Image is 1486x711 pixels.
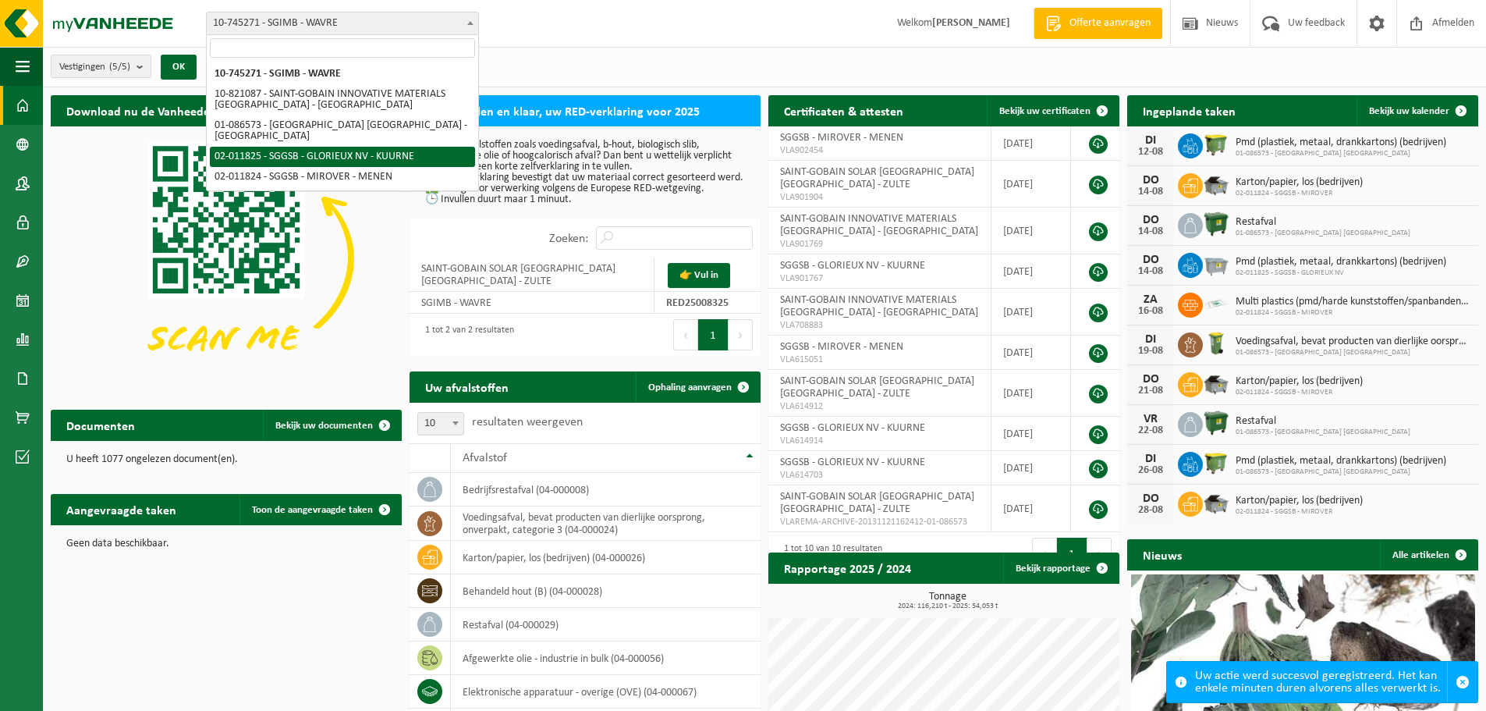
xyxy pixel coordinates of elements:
count: (5/5) [109,62,130,72]
span: SAINT-GOBAIN SOLAR [GEOGRAPHIC_DATA] [GEOGRAPHIC_DATA] - ZULTE [780,166,974,190]
a: Bekijk rapportage [1003,553,1118,584]
span: Bekijk uw certificaten [999,106,1091,116]
div: DO [1135,174,1166,187]
span: SAINT-GOBAIN INNOVATIVE MATERIALS [GEOGRAPHIC_DATA] - [GEOGRAPHIC_DATA] [780,213,978,237]
span: 10-745271 - SGIMB - WAVRE [206,12,479,35]
li: 02-011824 - SGGSB - MIROVER - MENEN [210,167,475,187]
p: U heeft 1077 ongelezen document(en). [66,454,386,465]
span: 02-011824 - SGGSB - MIROVER [1236,507,1363,517]
div: 14-08 [1135,226,1166,237]
div: 19-08 [1135,346,1166,357]
span: SGGSB - MIROVER - MENEN [780,341,903,353]
td: [DATE] [991,208,1071,254]
a: Toon de aangevraagde taken [239,494,400,525]
td: restafval (04-000029) [451,608,761,642]
strong: [PERSON_NAME] [932,17,1010,29]
span: VLA614914 [780,435,979,447]
button: 1 [698,319,729,350]
a: Alle artikelen [1380,539,1477,571]
div: 21-08 [1135,386,1166,396]
span: Ophaling aanvragen [648,382,732,393]
button: Next [729,319,753,350]
div: DO [1135,254,1166,266]
span: Vestigingen [59,55,130,79]
div: ZA [1135,293,1166,306]
li: 02-011825 - SGGSB - GLORIEUX NV - KUURNE [210,147,475,167]
span: 10-745271 - SGIMB - WAVRE [207,12,478,34]
img: Download de VHEPlus App [51,126,402,390]
h2: Ingeplande taken [1127,95,1251,126]
span: 02-011824 - SGGSB - MIROVER [1236,308,1470,318]
button: Vestigingen(5/5) [51,55,151,78]
span: Offerte aanvragen [1066,16,1154,31]
span: Afvalstof [463,452,507,464]
div: DO [1135,214,1166,226]
td: [DATE] [991,370,1071,417]
span: Bekijk uw documenten [275,421,373,431]
span: 01-086573 - [GEOGRAPHIC_DATA] [GEOGRAPHIC_DATA] [1236,467,1446,477]
span: Restafval [1236,415,1410,428]
span: VLA614912 [780,400,979,413]
div: 28-08 [1135,505,1166,516]
div: Uw actie werd succesvol geregistreerd. Het kan enkele minuten duren alvorens alles verwerkt is. [1195,662,1447,702]
h2: Certificaten & attesten [768,95,919,126]
span: SAINT-GOBAIN SOLAR [GEOGRAPHIC_DATA] [GEOGRAPHIC_DATA] - ZULTE [780,491,974,515]
span: SGGSB - GLORIEUX NV - KUURNE [780,422,925,434]
span: Karton/papier, los (bedrijven) [1236,176,1363,189]
div: VR [1135,413,1166,425]
span: VLA614703 [780,469,979,482]
div: DI [1135,333,1166,346]
a: Bekijk uw documenten [263,410,400,441]
span: VLA615051 [780,354,979,366]
h2: Nieuws [1127,539,1197,570]
span: 02-011824 - SGGSB - MIROVER [1236,388,1363,397]
button: OK [161,55,197,80]
img: WB-0140-HPE-GN-50 [1203,330,1229,357]
span: 01-086573 - [GEOGRAPHIC_DATA] [GEOGRAPHIC_DATA] [1236,229,1410,238]
span: VLA901767 [780,272,979,285]
img: WB-5000-GAL-GY-01 [1203,489,1229,516]
a: Bekijk uw kalender [1357,95,1477,126]
img: WB-5000-GAL-GY-01 [1203,171,1229,197]
img: WB-1100-HPE-GN-01 [1203,410,1229,436]
td: voedingsafval, bevat producten van dierlijke oorsprong, onverpakt, categorie 3 (04-000024) [451,507,761,541]
div: 16-08 [1135,306,1166,317]
p: Geen data beschikbaar. [66,539,386,549]
td: SGIMB - WAVRE [410,292,654,314]
div: 14-08 [1135,187,1166,197]
td: [DATE] [991,417,1071,451]
li: 01-086573 - [GEOGRAPHIC_DATA] [GEOGRAPHIC_DATA] - [GEOGRAPHIC_DATA] [210,116,475,147]
button: Previous [673,319,698,350]
img: WB-2500-GAL-GY-01 [1203,251,1229,277]
td: [DATE] [991,126,1071,161]
span: Pmd (plastiek, metaal, drankkartons) (bedrijven) [1236,455,1446,467]
span: 02-011825 - SGGSB - GLORIEUX NV [1236,268,1446,278]
td: [DATE] [991,336,1071,370]
a: Offerte aanvragen [1034,8,1162,39]
li: 10-745271 - SGIMB - WAVRE [210,64,475,84]
span: Pmd (plastiek, metaal, drankkartons) (bedrijven) [1236,137,1446,149]
h2: Documenten [51,410,151,440]
span: 01-086573 - [GEOGRAPHIC_DATA] [GEOGRAPHIC_DATA] [1236,149,1446,158]
span: 10 [417,412,464,435]
span: 01-086573 - [GEOGRAPHIC_DATA] [GEOGRAPHIC_DATA] [1236,348,1470,357]
img: WB-1100-HPE-GN-50 [1203,131,1229,158]
img: WB-1100-HPE-GN-01 [1203,211,1229,237]
p: U heeft afvalstoffen zoals voedingsafval, b-hout, biologisch slib, plantaardige olie of hoogcalor... [425,140,745,205]
li: 10-821087 - SAINT-GOBAIN INNOVATIVE MATERIALS [GEOGRAPHIC_DATA] - [GEOGRAPHIC_DATA] [210,84,475,116]
span: 01-086573 - [GEOGRAPHIC_DATA] [GEOGRAPHIC_DATA] [1236,428,1410,437]
div: DI [1135,453,1166,465]
span: Restafval [1236,216,1410,229]
div: DO [1135,492,1166,505]
td: behandeld hout (B) (04-000028) [451,574,761,608]
a: Bekijk uw certificaten [987,95,1118,126]
span: VLAREMA-ARCHIVE-20131121162412-01-086573 [780,516,979,528]
span: 10 [418,413,463,435]
span: 02-011824 - SGGSB - MIROVER [1236,189,1363,198]
span: SGGSB - GLORIEUX NV - KUURNE [780,260,925,272]
td: [DATE] [991,254,1071,289]
td: SAINT-GOBAIN SOLAR [GEOGRAPHIC_DATA] [GEOGRAPHIC_DATA] - ZULTE [410,258,654,292]
td: elektronische apparatuur - overige (OVE) (04-000067) [451,675,761,709]
h2: Uw afvalstoffen [410,371,524,402]
div: 1 tot 2 van 2 resultaten [417,318,514,352]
